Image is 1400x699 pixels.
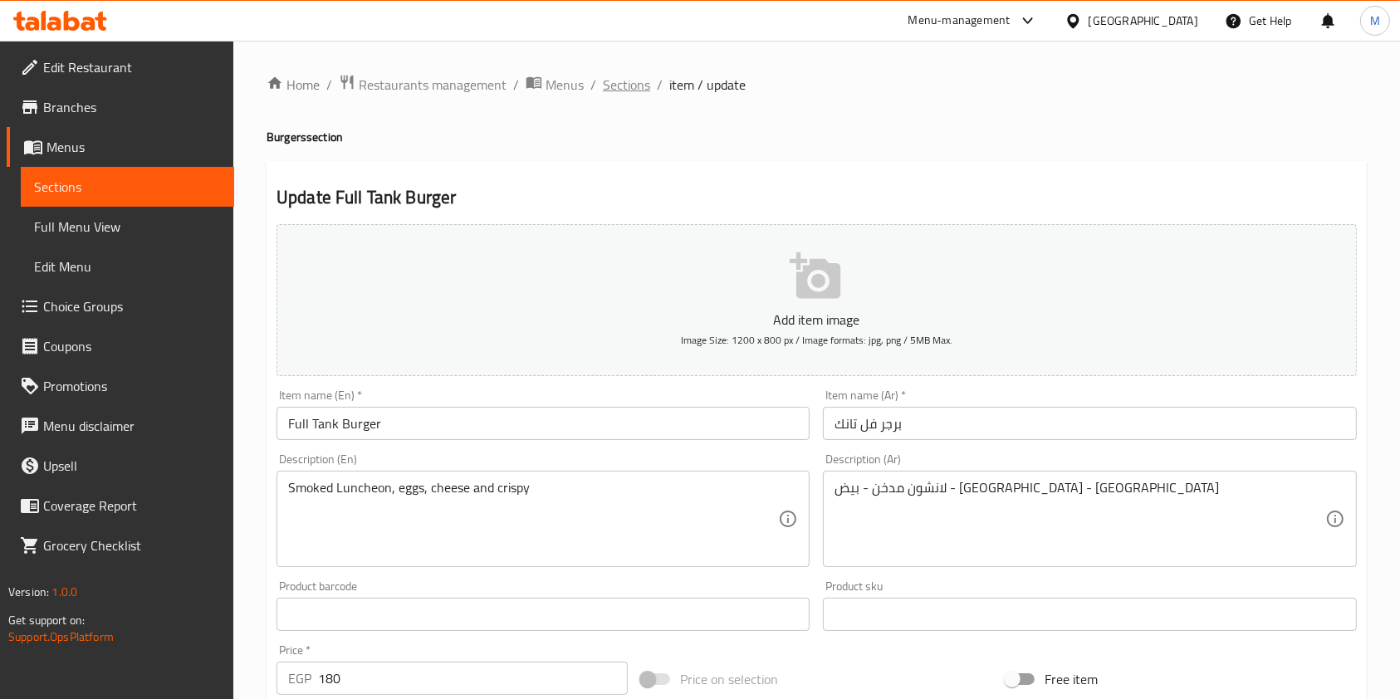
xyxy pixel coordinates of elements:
li: / [590,75,596,95]
span: Coverage Report [43,496,221,516]
a: Menus [7,127,234,167]
a: Branches [7,87,234,127]
a: Menus [526,74,584,95]
span: Grocery Checklist [43,535,221,555]
span: item / update [669,75,746,95]
span: M [1370,12,1380,30]
li: / [513,75,519,95]
a: Edit Restaurant [7,47,234,87]
p: Add item image [302,310,1331,330]
span: Get support on: [8,609,85,631]
span: Sections [34,177,221,197]
button: Add item imageImage Size: 1200 x 800 px / Image formats: jpg, png / 5MB Max. [277,224,1357,376]
h2: Update Full Tank Burger [277,185,1357,210]
a: Coupons [7,326,234,366]
span: Coupons [43,336,221,356]
span: Edit Restaurant [43,57,221,77]
span: Full Menu View [34,217,221,237]
a: Home [267,75,320,95]
span: Branches [43,97,221,117]
a: Grocery Checklist [7,525,234,565]
span: Version: [8,581,49,603]
input: Enter name En [277,407,810,440]
a: Choice Groups [7,286,234,326]
nav: breadcrumb [267,74,1367,95]
input: Please enter price [318,662,628,695]
span: Free item [1045,669,1098,689]
a: Sections [21,167,234,207]
input: Enter name Ar [823,407,1356,440]
a: Coverage Report [7,486,234,525]
span: Menu disclaimer [43,416,221,436]
div: Menu-management [908,11,1011,31]
span: Menus [546,75,584,95]
input: Please enter product barcode [277,598,810,631]
span: Upsell [43,456,221,476]
span: Promotions [43,376,221,396]
a: Support.OpsPlatform [8,626,114,648]
li: / [326,75,332,95]
div: [GEOGRAPHIC_DATA] [1089,12,1198,30]
a: Restaurants management [339,74,507,95]
a: Edit Menu [21,247,234,286]
span: Choice Groups [43,296,221,316]
input: Please enter product sku [823,598,1356,631]
a: Upsell [7,446,234,486]
h4: Burgers section [267,129,1367,145]
span: Price on selection [680,669,778,689]
textarea: لانشون مدخن - بيض - [GEOGRAPHIC_DATA] - [GEOGRAPHIC_DATA] [835,480,1324,559]
a: Menu disclaimer [7,406,234,446]
span: Restaurants management [359,75,507,95]
li: / [657,75,663,95]
a: Promotions [7,366,234,406]
a: Full Menu View [21,207,234,247]
p: EGP [288,668,311,688]
span: Menus [47,137,221,157]
span: Edit Menu [34,257,221,276]
textarea: Smoked Luncheon, eggs, cheese and crispy [288,480,778,559]
span: 1.0.0 [51,581,77,603]
a: Sections [603,75,650,95]
span: Image Size: 1200 x 800 px / Image formats: jpg, png / 5MB Max. [681,330,952,349]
